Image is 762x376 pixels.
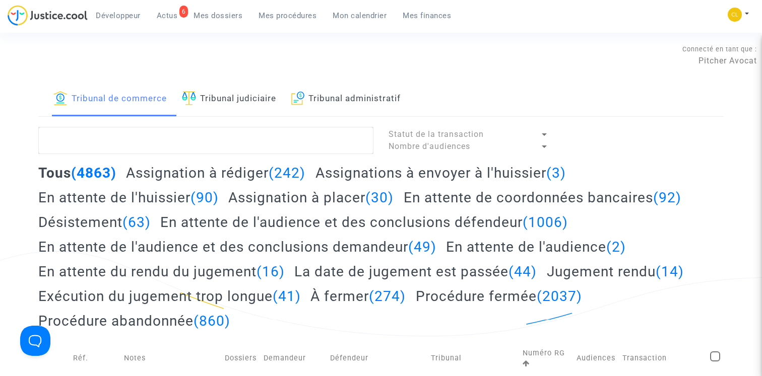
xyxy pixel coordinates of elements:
[509,263,537,280] span: (44)
[179,6,188,18] div: 6
[71,165,116,181] span: (4863)
[728,8,742,22] img: f0b917ab549025eb3af43f3c4438ad5d
[250,8,325,23] a: Mes procédures
[446,238,626,256] h2: En attente de l'audience
[269,165,305,181] span: (242)
[369,288,406,305] span: (274)
[38,164,116,182] h2: Tous
[416,287,582,305] h2: Procédure fermée
[157,11,178,20] span: Actus
[389,129,484,139] span: Statut de la transaction
[395,8,459,23] a: Mes finances
[228,189,394,206] h2: Assignation à placer
[38,189,219,206] h2: En attente de l'huissier
[537,288,582,305] span: (2037)
[682,45,757,53] span: Connecté en tant que :
[8,5,88,26] img: jc-logo.svg
[38,287,301,305] h2: Exécution du jugement trop longue
[389,141,470,151] span: Nombre d'audiences
[257,263,285,280] span: (16)
[122,214,151,231] span: (63)
[403,11,451,20] span: Mes finances
[53,82,167,116] a: Tribunal de commerce
[523,214,568,231] span: (1006)
[325,8,395,23] a: Mon calendrier
[404,189,681,206] h2: En attente de coordonnées bancaires
[88,8,149,23] a: Développeur
[53,91,68,105] img: icon-banque.svg
[194,313,230,329] span: (860)
[310,287,406,305] h2: À fermer
[38,263,285,280] h2: En attente du rendu du jugement
[656,263,684,280] span: (14)
[294,263,537,280] h2: La date de jugement est passée
[291,82,401,116] a: Tribunal administratif
[38,312,230,330] h2: Procédure abandonnée
[160,213,568,231] h2: En attente de l'audience et des conclusions défendeur
[315,164,566,182] h2: Assignations à envoyer à l'huissier
[182,91,196,105] img: icon-faciliter-sm.svg
[273,288,301,305] span: (41)
[149,8,186,23] a: 6Actus
[259,11,316,20] span: Mes procédures
[38,213,151,231] h2: Désistement
[126,164,305,182] h2: Assignation à rédiger
[96,11,141,20] span: Développeur
[182,82,276,116] a: Tribunal judiciaire
[546,165,566,181] span: (3)
[20,326,50,356] iframe: Help Scout Beacon - Open
[365,189,394,206] span: (30)
[38,238,436,256] h2: En attente de l'audience et des conclusions demandeur
[190,189,219,206] span: (90)
[291,91,305,105] img: icon-archive.svg
[606,239,626,255] span: (2)
[185,8,250,23] a: Mes dossiers
[194,11,242,20] span: Mes dossiers
[653,189,681,206] span: (92)
[333,11,387,20] span: Mon calendrier
[547,263,684,280] h2: Jugement rendu
[408,239,436,255] span: (49)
